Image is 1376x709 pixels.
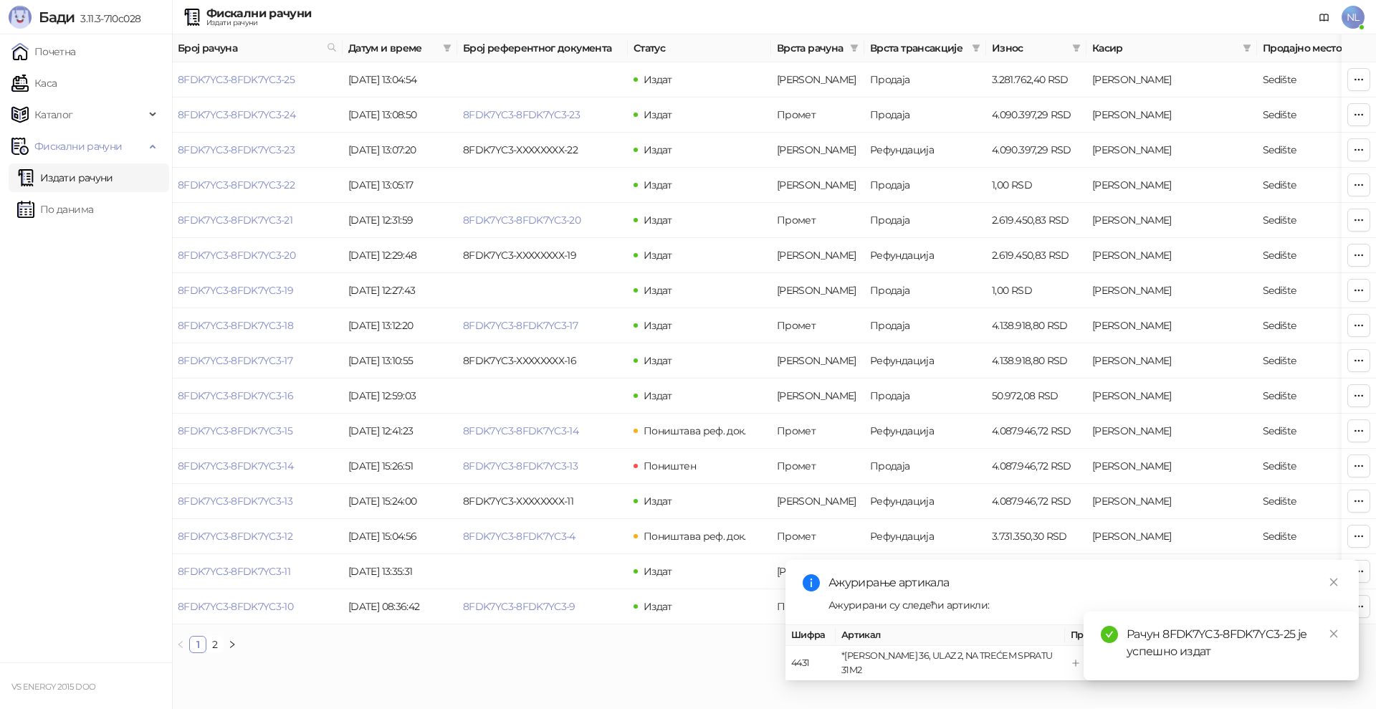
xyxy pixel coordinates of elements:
span: filter [1069,37,1084,59]
td: 8FDK7YC3-8FDK7YC3-17 [172,343,343,379]
td: 8FDK7YC3-XXXXXXXX-11 [457,484,628,519]
td: 8FDK7YC3-8FDK7YC3-14 [172,449,343,484]
div: Издати рачуни [206,19,311,27]
span: filter [972,44,980,52]
td: Промет [771,97,864,133]
a: 8FDK7YC3-8FDK7YC3-13 [178,495,292,508]
span: filter [969,37,983,59]
td: Nikola Lakić [1086,343,1257,379]
span: NL [1342,6,1365,29]
td: [DATE] 12:31:59 [343,203,457,238]
th: Број рачуна [172,34,343,62]
td: Продаја [864,379,986,414]
span: Поништава реф. док. [644,530,746,543]
td: Аванс [771,343,864,379]
th: Статус [628,34,771,62]
td: Nikola Lakić [1086,203,1257,238]
a: Издати рачуни [17,163,113,192]
th: Артикал [836,625,1065,646]
img: Logo [9,6,32,29]
td: Продаја [864,97,986,133]
a: 8FDK7YC3-8FDK7YC3-14 [178,460,293,472]
td: 8FDK7YC3-8FDK7YC3-12 [172,519,343,554]
td: 8FDK7YC3-8FDK7YC3-23 [172,133,343,168]
a: 8FDK7YC3-8FDK7YC3-13 [463,460,578,472]
span: Издат [644,143,672,156]
a: Почетна [11,37,76,66]
span: Поништен [644,460,696,472]
span: 3.11.3-710c028 [75,12,140,25]
td: 8FDK7YC3-8FDK7YC3-11 [172,554,343,589]
a: 8FDK7YC3-8FDK7YC3-14 [463,424,578,437]
span: Бади [39,9,75,26]
td: 8FDK7YC3-8FDK7YC3-24 [172,97,343,133]
td: Nikola Lakić [1086,238,1257,273]
td: Nikola Lakić [1086,97,1257,133]
span: Врста трансакције [870,40,966,56]
td: 1,00 RSD [986,168,1086,203]
div: Ажурирање артикала [828,574,1342,591]
td: Аванс [771,168,864,203]
a: 8FDK7YC3-8FDK7YC3-17 [178,354,292,367]
td: 8FDK7YC3-8FDK7YC3-19 [172,273,343,308]
button: right [224,636,241,653]
a: По данима [17,195,93,224]
small: VS ENERGY 2015 DOO [11,682,95,692]
span: Износ [992,40,1066,56]
li: Следећа страна [224,636,241,653]
span: check-circle [1101,626,1118,643]
td: 1,00 RSD [986,273,1086,308]
td: Аванс [771,62,864,97]
a: 8FDK7YC3-8FDK7YC3-4 [463,530,575,543]
td: Промет [771,519,864,554]
span: Издат [644,600,672,613]
td: 4.087.946,72 RSD [986,414,1086,449]
td: 2.619.450,83 RSD [986,238,1086,273]
span: filter [850,44,859,52]
td: 4.138.918,80 RSD [986,308,1086,343]
a: 8FDK7YC3-8FDK7YC3-15 [178,424,292,437]
th: Врста рачуна [771,34,864,62]
td: 8FDK7YC3-XXXXXXXX-22 [457,133,628,168]
td: [DATE] 15:24:00 [343,484,457,519]
a: Close [1326,626,1342,642]
td: Аванс [771,379,864,414]
td: [DATE] 13:10:55 [343,343,457,379]
span: Поништава реф. док. [644,424,746,437]
td: [DATE] 13:08:50 [343,97,457,133]
a: 8FDK7YC3-8FDK7YC3-9 [463,600,575,613]
td: Продаја [864,273,986,308]
td: 3.731.350,30 RSD [986,519,1086,554]
span: close [1329,629,1339,639]
span: Издат [644,108,672,121]
td: [DATE] 12:27:43 [343,273,457,308]
td: [DATE] 12:29:48 [343,238,457,273]
td: Nikola Lakić [1086,519,1257,554]
th: Касир [1086,34,1257,62]
a: Каса [11,69,57,97]
li: 1 [189,636,206,653]
td: 50.972,08 RSD [986,379,1086,414]
span: Касир [1092,40,1237,56]
td: Nikola Lakić [1086,133,1257,168]
td: Nikola Lakić [1086,273,1257,308]
td: 8FDK7YC3-XXXXXXXX-19 [457,238,628,273]
td: 4431 [785,646,836,681]
td: 8FDK7YC3-8FDK7YC3-16 [172,379,343,414]
td: [DATE] 12:59:03 [343,379,457,414]
td: Рефундација [864,414,986,449]
td: Рефундација [864,343,986,379]
span: close [1329,577,1339,587]
td: 8FDK7YC3-8FDK7YC3-18 [172,308,343,343]
a: Документација [1313,6,1336,29]
a: 8FDK7YC3-8FDK7YC3-16 [178,389,293,402]
a: 8FDK7YC3-8FDK7YC3-20 [178,249,295,262]
span: Издат [644,565,672,578]
td: Продаја [864,62,986,97]
td: Рефундација [864,519,986,554]
a: 8FDK7YC3-8FDK7YC3-23 [463,108,580,121]
span: Издат [644,284,672,297]
td: 4.087.946,72 RSD [986,484,1086,519]
td: 8FDK7YC3-8FDK7YC3-10 [172,589,343,624]
td: 3.281.762,40 RSD [986,62,1086,97]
